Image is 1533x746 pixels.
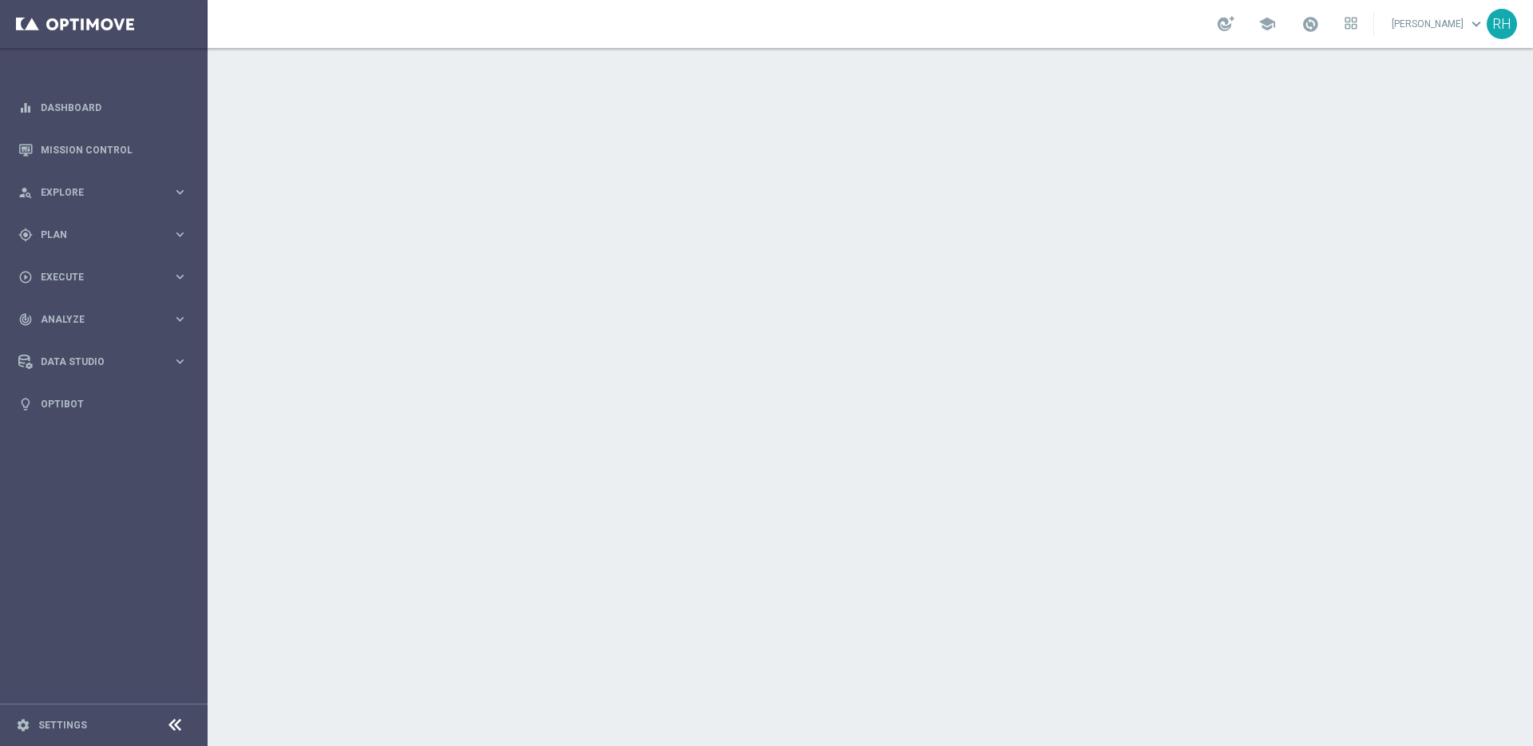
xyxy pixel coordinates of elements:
[18,270,172,284] div: Execute
[1258,15,1276,33] span: school
[1390,12,1487,36] a: [PERSON_NAME]keyboard_arrow_down
[18,129,188,171] div: Mission Control
[172,269,188,284] i: keyboard_arrow_right
[172,185,188,200] i: keyboard_arrow_right
[18,86,188,129] div: Dashboard
[18,185,33,200] i: person_search
[18,101,188,114] button: equalizer Dashboard
[172,311,188,327] i: keyboard_arrow_right
[18,228,172,242] div: Plan
[172,354,188,369] i: keyboard_arrow_right
[1468,15,1485,33] span: keyboard_arrow_down
[38,720,87,730] a: Settings
[41,357,172,367] span: Data Studio
[18,144,188,157] button: Mission Control
[18,312,172,327] div: Analyze
[18,355,172,369] div: Data Studio
[18,397,33,411] i: lightbulb
[16,718,30,732] i: settings
[18,271,188,284] button: play_circle_outline Execute keyboard_arrow_right
[18,228,188,241] button: gps_fixed Plan keyboard_arrow_right
[41,315,172,324] span: Analyze
[18,398,188,411] button: lightbulb Optibot
[41,129,188,171] a: Mission Control
[18,312,33,327] i: track_changes
[18,228,33,242] i: gps_fixed
[41,188,172,197] span: Explore
[18,270,33,284] i: play_circle_outline
[41,230,172,240] span: Plan
[41,86,188,129] a: Dashboard
[18,355,188,368] button: Data Studio keyboard_arrow_right
[41,383,188,425] a: Optibot
[18,383,188,425] div: Optibot
[172,227,188,242] i: keyboard_arrow_right
[41,272,172,282] span: Execute
[18,185,172,200] div: Explore
[18,313,188,326] button: track_changes Analyze keyboard_arrow_right
[18,186,188,199] button: person_search Explore keyboard_arrow_right
[18,101,33,115] i: equalizer
[1487,9,1517,39] div: RH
